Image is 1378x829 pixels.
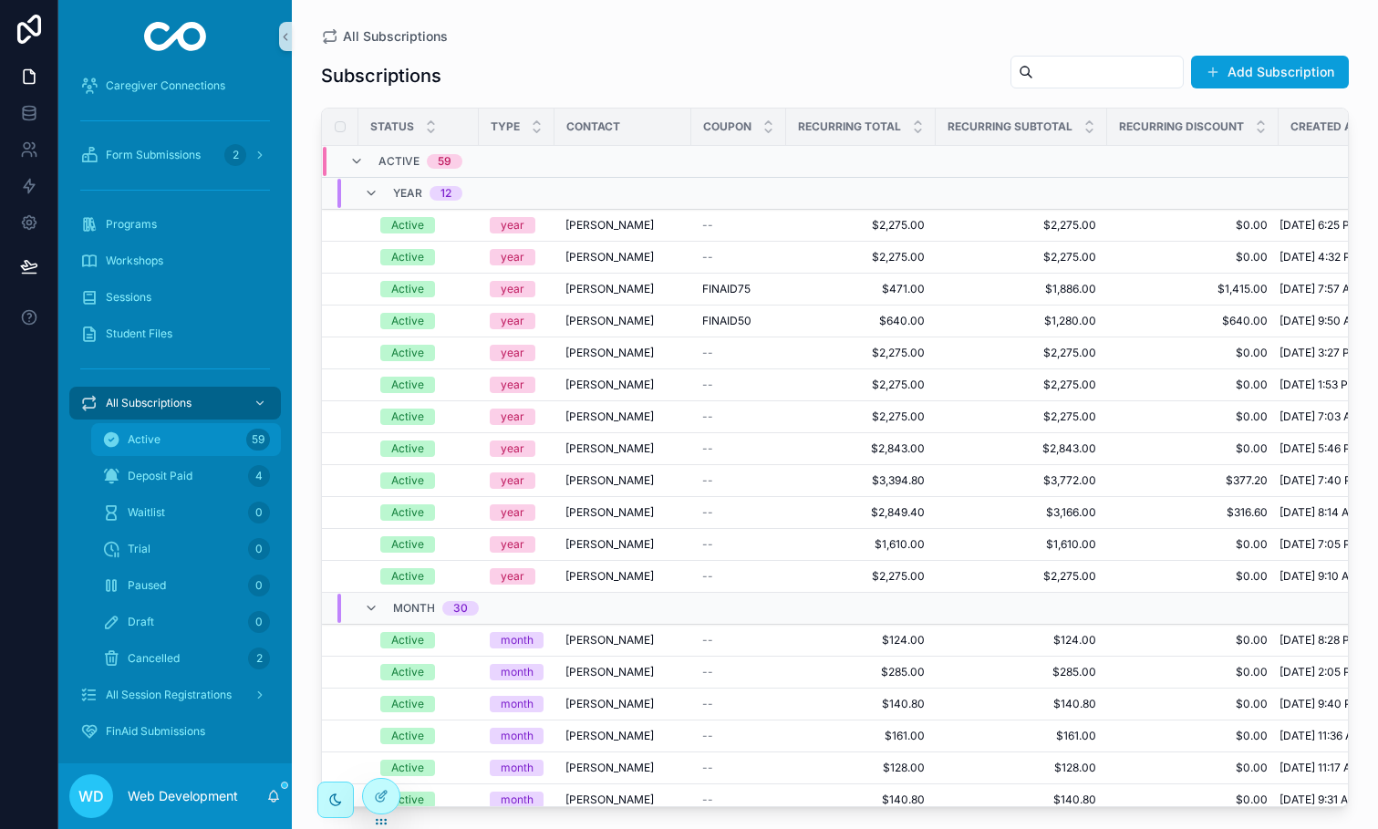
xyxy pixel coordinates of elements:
[501,664,534,680] div: month
[128,432,161,447] span: Active
[380,664,468,680] a: Active
[248,502,270,523] div: 0
[565,697,654,711] span: [PERSON_NAME]
[797,250,925,264] span: $2,275.00
[702,665,713,679] span: --
[565,537,680,552] a: [PERSON_NAME]
[1280,378,1358,392] span: [DATE] 1:53 PM
[702,378,713,392] span: --
[1118,346,1268,360] a: $0.00
[797,441,925,456] span: $2,843.00
[1280,409,1361,424] span: [DATE] 7:03 AM
[246,429,270,451] div: 59
[565,505,654,520] span: [PERSON_NAME]
[1118,473,1268,488] a: $377.20
[797,665,925,679] a: $285.00
[797,473,925,488] a: $3,394.80
[1118,282,1268,296] a: $1,415.00
[702,569,775,584] a: --
[378,154,420,169] span: Active
[106,688,232,702] span: All Session Registrations
[501,536,524,553] div: year
[947,633,1096,648] a: $124.00
[797,218,925,233] span: $2,275.00
[1118,697,1268,711] span: $0.00
[1280,633,1360,648] span: [DATE] 8:28 PM
[91,606,281,638] a: Draft0
[391,568,424,585] div: Active
[501,313,524,329] div: year
[702,473,775,488] a: --
[702,633,775,648] a: --
[380,728,468,744] a: Active
[797,729,925,743] a: $161.00
[1118,665,1268,679] a: $0.00
[106,217,157,232] span: Programs
[947,282,1096,296] span: $1,886.00
[501,632,534,648] div: month
[1280,537,1361,552] span: [DATE] 7:05 PM
[702,569,713,584] span: --
[490,504,544,521] a: year
[565,250,654,264] span: [PERSON_NAME]
[702,441,713,456] span: --
[947,697,1096,711] a: $140.80
[380,504,468,521] a: Active
[947,346,1096,360] a: $2,275.00
[702,409,775,424] a: --
[565,282,654,296] span: [PERSON_NAME]
[702,314,751,328] span: FINAID50
[702,218,713,233] span: --
[128,469,192,483] span: Deposit Paid
[565,633,654,648] span: [PERSON_NAME]
[702,282,751,296] span: FINAID75
[490,217,544,233] a: year
[797,697,925,711] span: $140.80
[1118,378,1268,392] span: $0.00
[947,441,1096,456] a: $2,843.00
[565,346,654,360] span: [PERSON_NAME]
[391,440,424,457] div: Active
[106,290,151,305] span: Sessions
[69,281,281,314] a: Sessions
[565,697,680,711] a: [PERSON_NAME]
[69,317,281,350] a: Student Files
[947,537,1096,552] span: $1,610.00
[106,148,201,162] span: Form Submissions
[91,496,281,529] a: Waitlist0
[947,729,1096,743] a: $161.00
[391,377,424,393] div: Active
[391,281,424,297] div: Active
[565,473,654,488] span: [PERSON_NAME]
[128,651,180,666] span: Cancelled
[380,536,468,553] a: Active
[69,208,281,241] a: Programs
[565,346,680,360] a: [PERSON_NAME]
[380,377,468,393] a: Active
[1118,409,1268,424] a: $0.00
[947,218,1096,233] span: $2,275.00
[391,313,424,329] div: Active
[490,664,544,680] a: month
[1118,633,1268,648] a: $0.00
[947,665,1096,679] span: $285.00
[391,728,424,744] div: Active
[393,601,435,616] span: month
[565,409,680,424] a: [PERSON_NAME]
[1280,665,1361,679] span: [DATE] 2:05 PM
[565,441,680,456] a: [PERSON_NAME]
[91,460,281,492] a: Deposit Paid4
[702,346,775,360] a: --
[702,346,713,360] span: --
[501,409,524,425] div: year
[490,440,544,457] a: year
[797,569,925,584] span: $2,275.00
[565,314,680,328] a: [PERSON_NAME]
[501,504,524,521] div: year
[391,696,424,712] div: Active
[565,537,654,552] span: [PERSON_NAME]
[501,728,534,744] div: month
